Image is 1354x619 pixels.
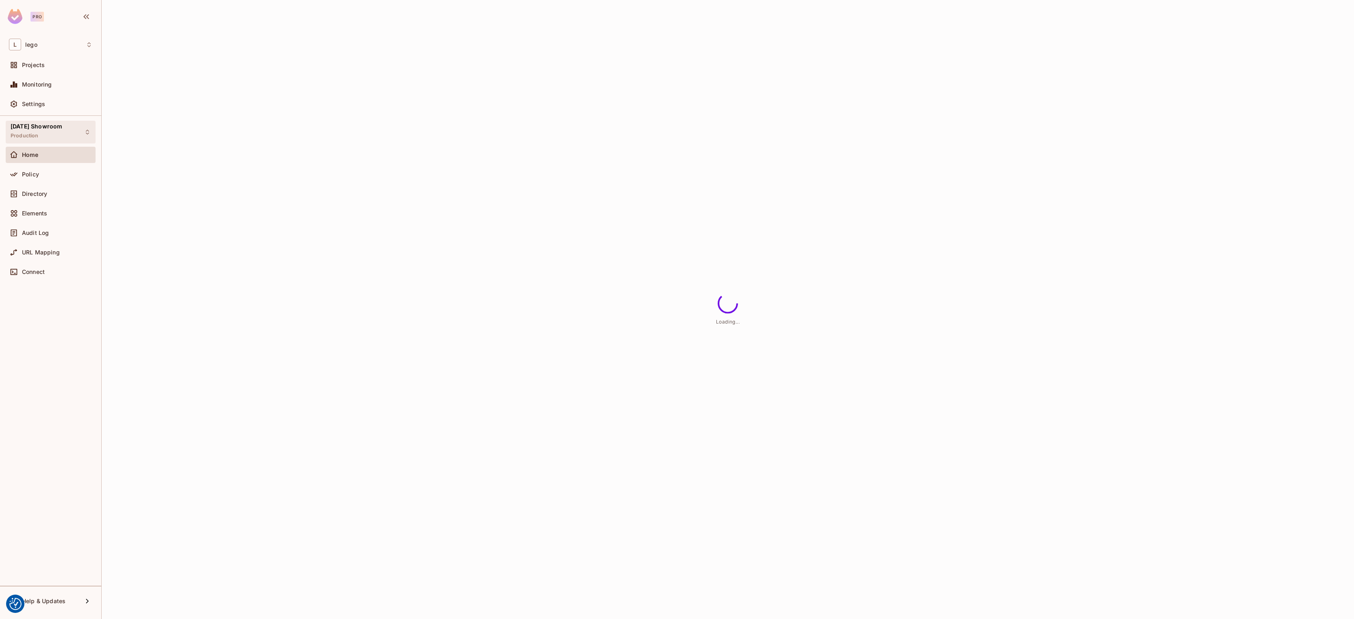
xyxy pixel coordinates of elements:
div: Pro [30,12,44,22]
span: Monitoring [22,81,52,88]
span: URL Mapping [22,249,60,256]
span: Loading... [716,318,740,324]
span: Workspace: lego [25,41,37,48]
span: Production [11,132,39,139]
span: Policy [22,171,39,178]
span: Help & Updates [22,598,65,604]
span: L [9,39,21,50]
span: Audit Log [22,230,49,236]
span: Projects [22,62,45,68]
button: Consent Preferences [9,598,22,610]
img: Revisit consent button [9,598,22,610]
img: SReyMgAAAABJRU5ErkJggg== [8,9,22,24]
span: Directory [22,191,47,197]
span: Connect [22,269,45,275]
span: Settings [22,101,45,107]
span: Home [22,152,39,158]
span: [DATE] Showroom [11,123,62,130]
span: Elements [22,210,47,217]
